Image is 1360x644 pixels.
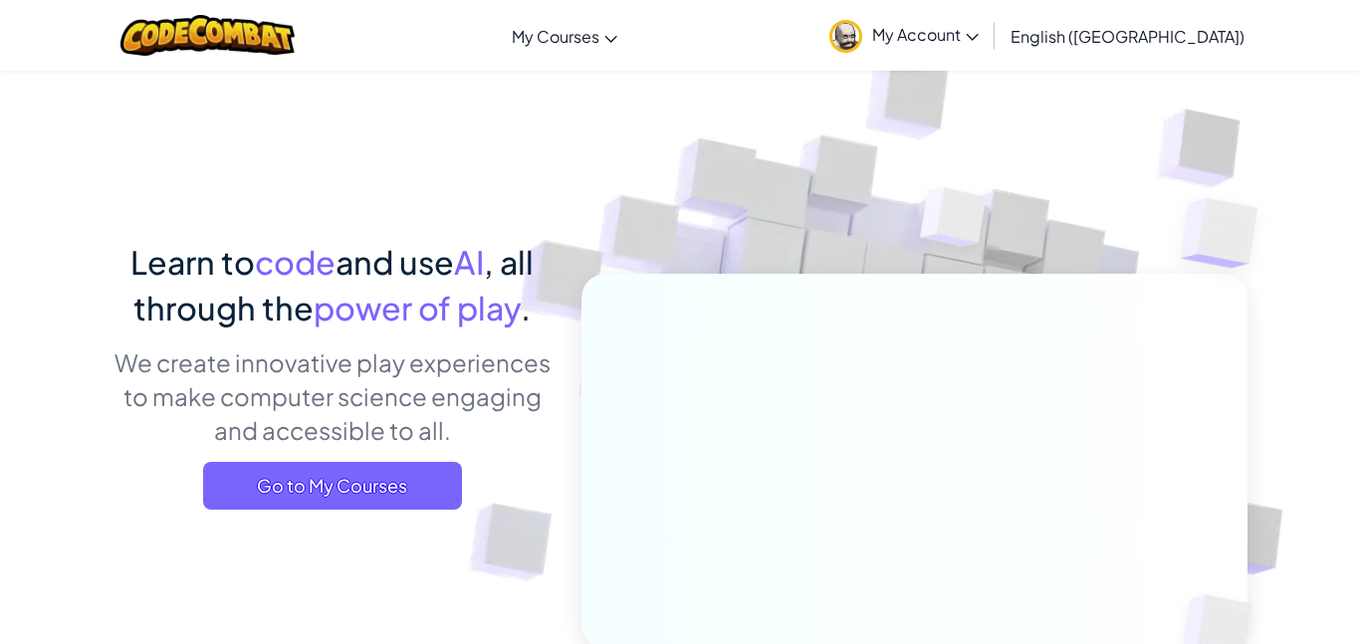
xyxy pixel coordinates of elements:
span: Learn to [130,242,255,282]
span: . [521,288,531,327]
img: avatar [829,20,862,53]
span: and use [336,242,454,282]
img: CodeCombat logo [120,15,295,56]
p: We create innovative play experiences to make computer science engaging and accessible to all. [113,345,552,447]
span: My Courses [512,26,599,47]
span: AI [454,242,484,282]
span: My Account [872,24,979,45]
a: Go to My Courses [203,462,462,510]
span: code [255,242,336,282]
a: My Courses [502,9,627,63]
span: English ([GEOGRAPHIC_DATA]) [1011,26,1245,47]
img: Overlap cubes [1141,149,1313,318]
a: My Account [819,4,989,67]
a: English ([GEOGRAPHIC_DATA]) [1001,9,1254,63]
span: power of play [314,288,521,327]
img: Overlap cubes [883,148,1026,297]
